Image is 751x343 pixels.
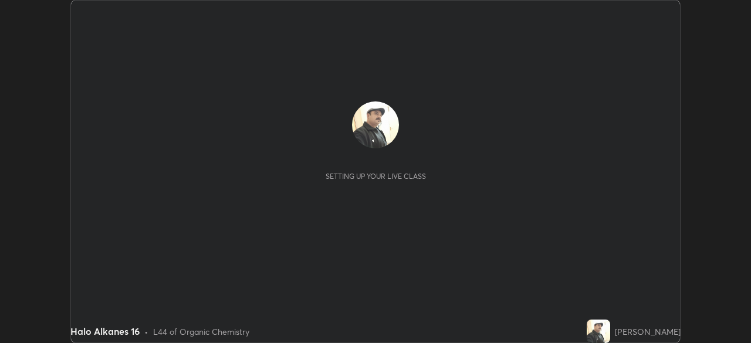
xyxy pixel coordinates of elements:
[70,324,140,338] div: Halo Alkanes 16
[153,325,249,338] div: L44 of Organic Chemistry
[587,320,610,343] img: 8789f57d21a94de8b089b2eaa565dc50.jpg
[352,101,399,148] img: 8789f57d21a94de8b089b2eaa565dc50.jpg
[144,325,148,338] div: •
[615,325,681,338] div: [PERSON_NAME]
[326,172,426,181] div: Setting up your live class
